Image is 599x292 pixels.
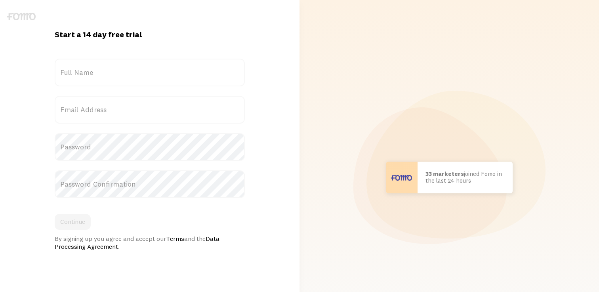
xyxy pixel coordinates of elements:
[55,96,245,124] label: Email Address
[55,235,219,250] a: Data Processing Agreement
[386,162,418,193] img: User avatar
[166,235,184,242] a: Terms
[425,171,505,184] p: joined Fomo in the last 24 hours
[55,133,245,161] label: Password
[7,13,36,20] img: fomo-logo-gray-b99e0e8ada9f9040e2984d0d95b3b12da0074ffd48d1e5cb62ac37fc77b0b268.svg
[55,235,245,250] div: By signing up you agree and accept our and the .
[425,170,464,177] b: 33 marketers
[55,29,245,40] h1: Start a 14 day free trial
[55,59,245,86] label: Full Name
[55,170,245,198] label: Password Confirmation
